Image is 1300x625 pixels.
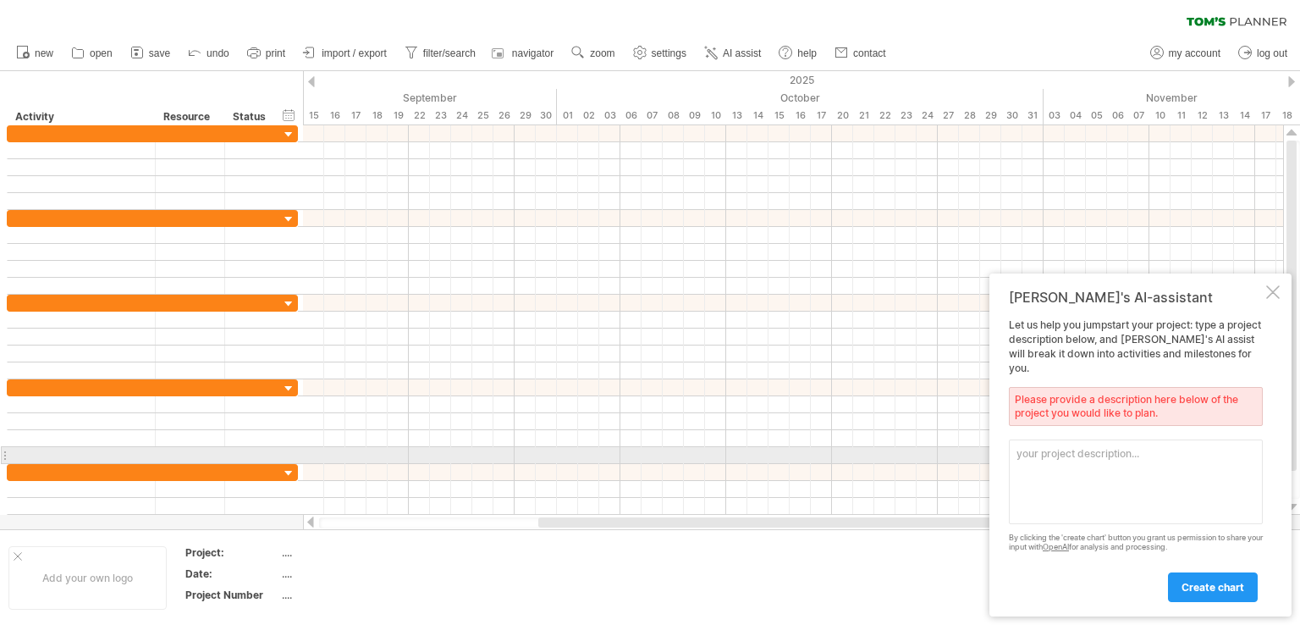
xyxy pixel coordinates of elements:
[493,107,515,124] div: Friday, 26 September 2025
[91,89,557,107] div: September 2025
[938,107,959,124] div: Monday, 27 October 2025
[811,107,832,124] div: Friday, 17 October 2025
[1234,42,1292,64] a: log out
[282,545,424,560] div: ....
[874,107,895,124] div: Wednesday, 22 October 2025
[642,107,663,124] div: Tuesday, 7 October 2025
[578,107,599,124] div: Thursday, 2 October 2025
[895,107,917,124] div: Thursday, 23 October 2025
[557,89,1044,107] div: October 2025
[1065,107,1086,124] div: Tuesday, 4 November 2025
[185,545,278,560] div: Project:
[567,42,620,64] a: zoom
[409,107,430,124] div: Monday, 22 September 2025
[282,567,424,581] div: ....
[797,47,817,59] span: help
[233,108,270,125] div: Status
[15,108,146,125] div: Activity
[557,107,578,124] div: Wednesday, 1 October 2025
[790,107,811,124] div: Thursday, 16 October 2025
[1009,387,1263,426] div: Please provide a description here below of the project you would like to plan.
[489,42,559,64] a: navigator
[366,107,388,124] div: Thursday, 18 September 2025
[853,47,886,59] span: contact
[1107,107,1128,124] div: Thursday, 6 November 2025
[322,47,387,59] span: import / export
[1044,107,1065,124] div: Monday, 3 November 2025
[451,107,472,124] div: Wednesday, 24 September 2025
[1009,318,1263,601] div: Let us help you jumpstart your project: type a project description below, and [PERSON_NAME]'s AI ...
[35,47,53,59] span: new
[185,588,278,602] div: Project Number
[599,107,620,124] div: Friday, 3 October 2025
[1255,107,1276,124] div: Monday, 17 November 2025
[1182,581,1244,594] span: create chart
[299,42,392,64] a: import / export
[700,42,766,64] a: AI assist
[423,47,476,59] span: filter/search
[282,588,424,602] div: ....
[917,107,938,124] div: Friday, 24 October 2025
[515,107,536,124] div: Monday, 29 September 2025
[303,107,324,124] div: Monday, 15 September 2025
[830,42,891,64] a: contact
[1213,107,1234,124] div: Thursday, 13 November 2025
[590,47,614,59] span: zoom
[243,42,290,64] a: print
[620,107,642,124] div: Monday, 6 October 2025
[536,107,557,124] div: Tuesday, 30 September 2025
[1009,289,1263,306] div: [PERSON_NAME]'s AI-assistant
[1169,47,1220,59] span: my account
[8,546,167,610] div: Add your own logo
[705,107,726,124] div: Friday, 10 October 2025
[980,107,1001,124] div: Wednesday, 29 October 2025
[163,108,215,125] div: Resource
[1149,107,1171,124] div: Monday, 10 November 2025
[430,107,451,124] div: Tuesday, 23 September 2025
[663,107,684,124] div: Wednesday, 8 October 2025
[1128,107,1149,124] div: Friday, 7 November 2025
[472,107,493,124] div: Thursday, 25 September 2025
[1192,107,1213,124] div: Wednesday, 12 November 2025
[1086,107,1107,124] div: Wednesday, 5 November 2025
[388,107,409,124] div: Friday, 19 September 2025
[512,47,554,59] span: navigator
[400,42,481,64] a: filter/search
[207,47,229,59] span: undo
[959,107,980,124] div: Tuesday, 28 October 2025
[149,47,170,59] span: save
[1001,107,1022,124] div: Thursday, 30 October 2025
[747,107,768,124] div: Tuesday, 14 October 2025
[768,107,790,124] div: Wednesday, 15 October 2025
[1009,534,1263,552] div: By clicking the 'create chart' button you grant us permission to share your input with for analys...
[629,42,691,64] a: settings
[853,107,874,124] div: Tuesday, 21 October 2025
[1022,107,1044,124] div: Friday, 31 October 2025
[126,42,175,64] a: save
[345,107,366,124] div: Wednesday, 17 September 2025
[652,47,686,59] span: settings
[185,567,278,581] div: Date:
[1043,542,1069,551] a: OpenAI
[266,47,285,59] span: print
[184,42,234,64] a: undo
[726,107,747,124] div: Monday, 13 October 2025
[774,42,822,64] a: help
[67,42,118,64] a: open
[324,107,345,124] div: Tuesday, 16 September 2025
[1146,42,1226,64] a: my account
[1234,107,1255,124] div: Friday, 14 November 2025
[723,47,761,59] span: AI assist
[90,47,113,59] span: open
[1257,47,1287,59] span: log out
[12,42,58,64] a: new
[1276,107,1297,124] div: Tuesday, 18 November 2025
[684,107,705,124] div: Thursday, 9 October 2025
[1171,107,1192,124] div: Tuesday, 11 November 2025
[832,107,853,124] div: Monday, 20 October 2025
[1168,572,1258,602] a: create chart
